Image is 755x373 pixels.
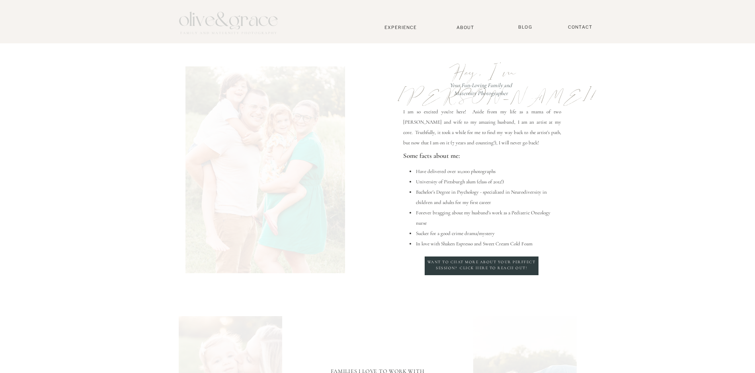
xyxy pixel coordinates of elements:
p: I am so excited you're here! Aside from my life as a mama of two [PERSON_NAME] and wife to my ama... [403,107,561,147]
li: Forever bragging about my husband's work as a Pediatric Oncology nurse [416,208,561,228]
a: Experience [375,25,427,30]
a: BLOG [515,24,535,30]
a: Want to chat more about your perffect session? Click here to reach out! [427,259,536,273]
li: In love with Shaken Espresso and Sweet Cream Cold Foam [416,239,561,249]
li: Sucker for a good crime drama/mystery [416,228,561,239]
li: Have delivered over 10,000 photographs [416,166,561,177]
a: Contact [564,24,596,30]
li: University of Pittsburgh alum (class of 2012!) [416,177,561,187]
a: About [453,25,478,30]
li: Bachelor's Degree in Psychology - specialized in Neurodiversity in children and adults for my fir... [416,187,561,208]
p: Hey, I'm [PERSON_NAME]! [396,60,569,85]
p: Some facts about me: [403,149,562,163]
